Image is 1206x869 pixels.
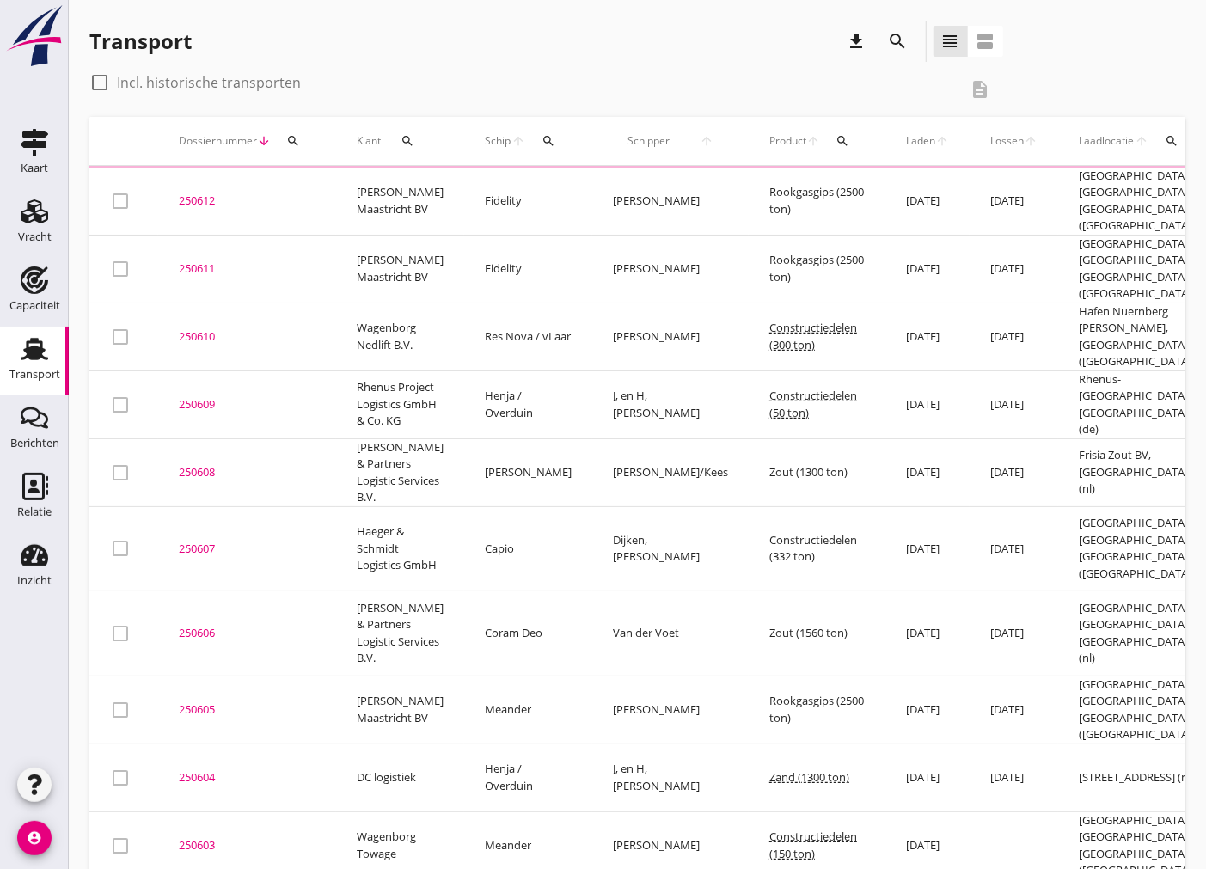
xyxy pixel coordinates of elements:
[769,133,806,149] span: Product
[885,370,970,438] td: [DATE]
[885,676,970,744] td: [DATE]
[885,506,970,591] td: [DATE]
[592,438,749,506] td: [PERSON_NAME]/Kees
[885,591,970,676] td: [DATE]
[888,31,909,52] i: search
[18,231,52,242] div: Vracht
[769,388,857,420] span: Constructiedelen (50 ton)
[806,134,820,148] i: arrow_upward
[749,506,885,591] td: Constructiedelen (332 ton)
[179,769,315,786] div: 250604
[336,303,464,370] td: Wagenborg Nedlift B.V.
[401,134,414,148] i: search
[1024,134,1038,148] i: arrow_upward
[17,821,52,855] i: account_circle
[485,133,511,149] span: Schip
[89,28,192,55] div: Transport
[836,134,849,148] i: search
[336,744,464,811] td: DC logistiek
[613,133,685,149] span: Schipper
[885,235,970,303] td: [DATE]
[179,541,315,558] div: 250607
[685,134,729,148] i: arrow_upward
[464,676,592,744] td: Meander
[749,168,885,236] td: Rookgasgips (2500 ton)
[464,168,592,236] td: Fidelity
[286,134,300,148] i: search
[21,162,48,174] div: Kaart
[592,676,749,744] td: [PERSON_NAME]
[9,300,60,311] div: Capaciteit
[592,506,749,591] td: Dijken, [PERSON_NAME]
[336,438,464,506] td: [PERSON_NAME] & Partners Logistic Services B.V.
[906,133,935,149] span: Laden
[970,438,1058,506] td: [DATE]
[592,744,749,811] td: J, en H, [PERSON_NAME]
[592,370,749,438] td: J, en H, [PERSON_NAME]
[769,829,857,861] span: Constructiedelen (150 ton)
[970,235,1058,303] td: [DATE]
[769,320,857,352] span: Constructiedelen (300 ton)
[464,235,592,303] td: Fidelity
[885,744,970,811] td: [DATE]
[970,744,1058,811] td: [DATE]
[970,168,1058,236] td: [DATE]
[592,303,749,370] td: [PERSON_NAME]
[749,235,885,303] td: Rookgasgips (2500 ton)
[592,591,749,676] td: Van der Voet
[885,438,970,506] td: [DATE]
[17,575,52,586] div: Inzicht
[970,676,1058,744] td: [DATE]
[542,134,555,148] i: search
[357,120,444,162] div: Klant
[17,506,52,517] div: Relatie
[336,235,464,303] td: [PERSON_NAME] Maastricht BV
[179,328,315,346] div: 250610
[179,837,315,854] div: 250603
[179,464,315,481] div: 250608
[749,438,885,506] td: Zout (1300 ton)
[179,193,315,210] div: 250612
[464,591,592,676] td: Coram Deo
[885,303,970,370] td: [DATE]
[749,591,885,676] td: Zout (1560 ton)
[9,369,60,380] div: Transport
[940,31,961,52] i: view_headline
[1165,134,1178,148] i: search
[464,506,592,591] td: Capio
[769,769,849,785] span: Zand (1300 ton)
[336,370,464,438] td: Rhenus Project Logistics GmbH & Co. KG
[464,370,592,438] td: Henja / Overduin
[592,168,749,236] td: [PERSON_NAME]
[179,625,315,642] div: 250606
[970,591,1058,676] td: [DATE]
[970,303,1058,370] td: [DATE]
[970,370,1058,438] td: [DATE]
[336,591,464,676] td: [PERSON_NAME] & Partners Logistic Services B.V.
[592,235,749,303] td: [PERSON_NAME]
[976,31,996,52] i: view_agenda
[464,744,592,811] td: Henja / Overduin
[179,133,257,149] span: Dossiernummer
[464,303,592,370] td: Res Nova / vLaar
[336,676,464,744] td: [PERSON_NAME] Maastricht BV
[847,31,867,52] i: download
[990,133,1024,149] span: Lossen
[179,701,315,719] div: 250605
[3,4,65,68] img: logo-small.a267ee39.svg
[935,134,949,148] i: arrow_upward
[511,134,526,148] i: arrow_upward
[885,168,970,236] td: [DATE]
[336,506,464,591] td: Haeger & Schmidt Logistics GmbH
[464,438,592,506] td: [PERSON_NAME]
[749,676,885,744] td: Rookgasgips (2500 ton)
[1135,134,1149,148] i: arrow_upward
[970,506,1058,591] td: [DATE]
[179,260,315,278] div: 250611
[1079,133,1135,149] span: Laadlocatie
[257,134,271,148] i: arrow_downward
[117,74,301,91] label: Incl. historische transporten
[336,168,464,236] td: [PERSON_NAME] Maastricht BV
[10,438,59,449] div: Berichten
[179,396,315,413] div: 250609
